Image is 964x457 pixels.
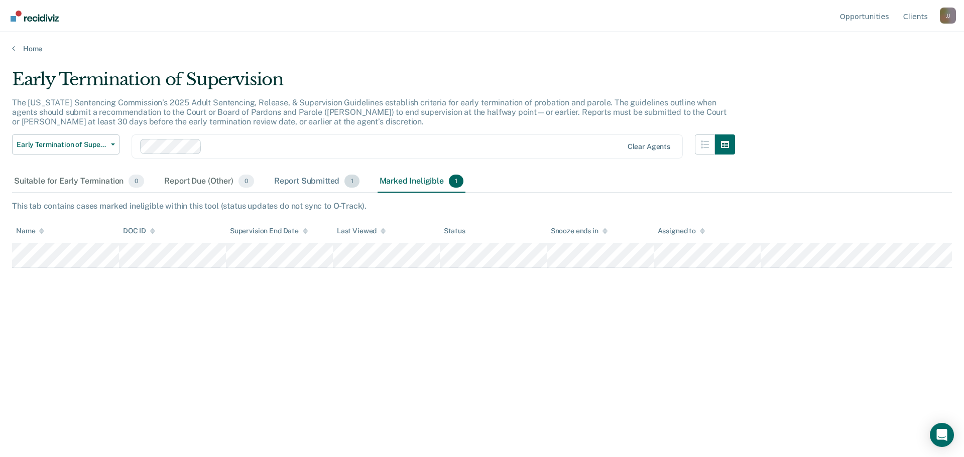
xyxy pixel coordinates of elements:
[12,98,727,126] p: The [US_STATE] Sentencing Commission’s 2025 Adult Sentencing, Release, & Supervision Guidelines e...
[344,175,359,188] span: 1
[162,171,256,193] div: Report Due (Other)0
[12,171,146,193] div: Suitable for Early Termination0
[551,227,608,235] div: Snooze ends in
[238,175,254,188] span: 0
[940,8,956,24] button: Profile dropdown button
[337,227,386,235] div: Last Viewed
[272,171,361,193] div: Report Submitted1
[12,134,119,155] button: Early Termination of Supervision
[129,175,144,188] span: 0
[378,171,466,193] div: Marked Ineligible1
[17,140,107,149] span: Early Termination of Supervision
[658,227,705,235] div: Assigned to
[628,142,670,151] div: Clear agents
[12,201,952,211] div: This tab contains cases marked ineligible within this tool (status updates do not sync to O-Track).
[12,44,952,53] a: Home
[12,69,735,98] div: Early Termination of Supervision
[930,423,954,447] div: Open Intercom Messenger
[16,227,44,235] div: Name
[444,227,465,235] div: Status
[11,11,59,22] img: Recidiviz
[940,8,956,24] div: J J
[230,227,308,235] div: Supervision End Date
[449,175,463,188] span: 1
[123,227,155,235] div: DOC ID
